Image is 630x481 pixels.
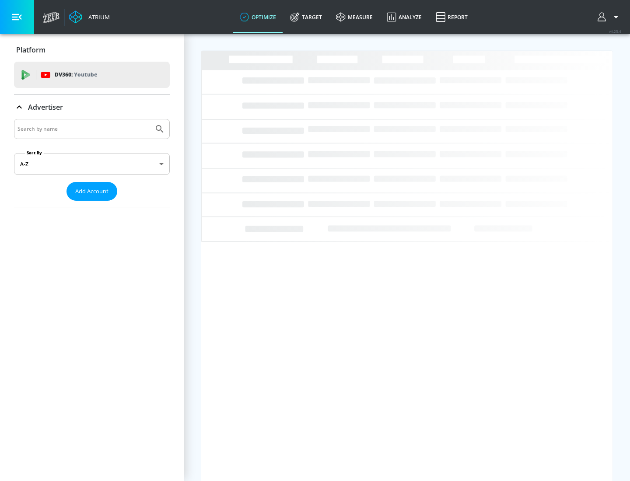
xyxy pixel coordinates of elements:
div: A-Z [14,153,170,175]
p: Advertiser [28,102,63,112]
div: Advertiser [14,119,170,208]
div: Platform [14,38,170,62]
label: Sort By [25,150,44,156]
a: optimize [233,1,283,33]
input: Search by name [17,123,150,135]
a: Report [429,1,475,33]
span: Add Account [75,186,108,196]
a: Analyze [380,1,429,33]
p: DV360: [55,70,97,80]
div: Atrium [85,13,110,21]
p: Platform [16,45,45,55]
span: v 4.25.4 [609,29,621,34]
nav: list of Advertiser [14,201,170,208]
button: Add Account [66,182,117,201]
div: DV360: Youtube [14,62,170,88]
p: Youtube [74,70,97,79]
div: Advertiser [14,95,170,119]
a: measure [329,1,380,33]
a: Target [283,1,329,33]
a: Atrium [69,10,110,24]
